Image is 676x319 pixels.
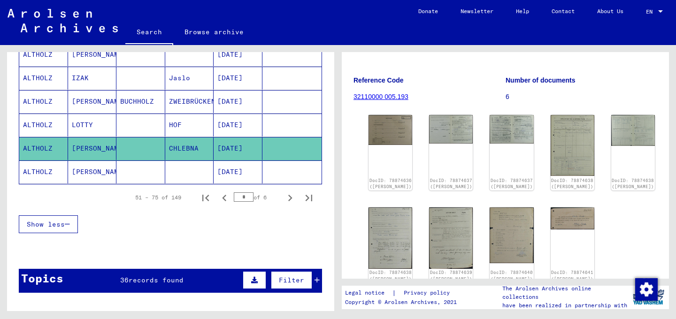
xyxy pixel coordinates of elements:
[234,193,281,202] div: of 6
[281,188,300,207] button: Next page
[165,137,214,160] mat-cell: CHLEBNA
[120,276,129,284] span: 36
[215,188,234,207] button: Previous page
[300,188,318,207] button: Last page
[612,178,654,190] a: DocID: 78874638 ([PERSON_NAME])
[491,178,533,190] a: DocID: 78874637 ([PERSON_NAME])
[279,276,304,284] span: Filter
[353,76,404,84] b: Reference Code
[125,21,173,45] a: Search
[135,193,181,202] div: 51 – 75 of 149
[19,160,68,183] mat-cell: ALTHOLZ
[635,278,657,300] div: Zustimmung ändern
[430,178,472,190] a: DocID: 78874637 ([PERSON_NAME])
[68,43,117,66] mat-cell: [PERSON_NAME]
[19,215,78,233] button: Show less
[396,288,461,298] a: Privacy policy
[165,67,214,90] mat-cell: Jaslo
[369,115,412,145] img: 001.jpg
[68,114,117,137] mat-cell: LOTTY
[635,278,658,301] img: Zustimmung ändern
[19,67,68,90] mat-cell: ALTHOLZ
[19,114,68,137] mat-cell: ALTHOLZ
[68,137,117,160] mat-cell: [PERSON_NAME]
[506,76,576,84] b: Number of documents
[490,115,533,144] img: 002.jpg
[68,90,117,113] mat-cell: [PERSON_NAME]
[165,114,214,137] mat-cell: HOF
[430,270,472,281] a: DocID: 78874639 ([PERSON_NAME])
[19,90,68,113] mat-cell: ALTHOLZ
[271,271,312,289] button: Filter
[506,92,657,102] p: 6
[491,270,533,281] a: DocID: 78874640 ([PERSON_NAME])
[345,298,461,306] p: Copyright © Arolsen Archives, 2021
[353,93,408,100] a: 32110000 005.193
[214,114,262,137] mat-cell: [DATE]
[631,285,666,309] img: yv_logo.png
[502,301,628,310] p: have been realized in partnership with
[646,8,653,15] mat-select-trigger: EN
[19,43,68,66] mat-cell: ALTHOLZ
[214,137,262,160] mat-cell: [DATE]
[214,90,262,113] mat-cell: [DATE]
[68,160,117,183] mat-cell: [PERSON_NAME]
[490,207,533,263] img: 001.jpg
[345,288,461,298] div: |
[369,270,412,281] a: DocID: 78874638 ([PERSON_NAME])
[429,207,473,269] img: 001.jpg
[551,270,593,281] a: DocID: 78874641 ([PERSON_NAME])
[611,115,655,146] img: 002.jpg
[369,178,412,190] a: DocID: 78874636 ([PERSON_NAME])
[21,270,63,287] div: Topics
[173,21,255,43] a: Browse archive
[19,137,68,160] mat-cell: ALTHOLZ
[345,288,392,298] a: Legal notice
[165,90,214,113] mat-cell: ZWEIBRÜCKEN
[129,276,184,284] span: records found
[214,67,262,90] mat-cell: [DATE]
[369,207,412,269] img: 004.jpg
[429,115,473,144] img: 001.jpg
[196,188,215,207] button: First page
[551,178,593,190] a: DocID: 78874638 ([PERSON_NAME])
[116,90,165,113] mat-cell: BUCHHOLZ
[214,43,262,66] mat-cell: [DATE]
[27,220,65,228] span: Show less
[551,115,594,176] img: 001.jpg
[214,160,262,183] mat-cell: [DATE]
[502,284,628,301] p: The Arolsen Archives online collections
[68,67,117,90] mat-cell: IZAK
[8,9,118,32] img: Arolsen_neg.svg
[551,207,594,229] img: 001.jpg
